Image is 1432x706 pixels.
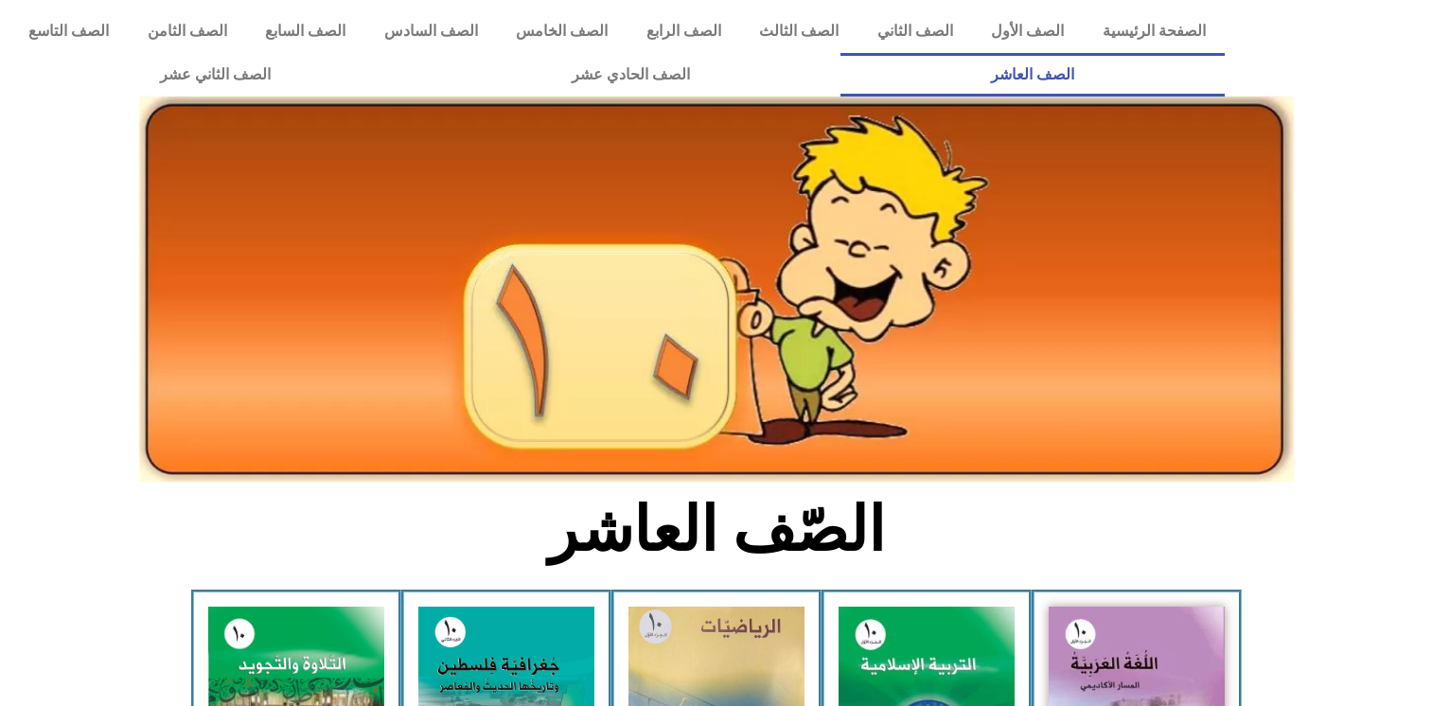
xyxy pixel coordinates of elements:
a: الصف الرابع [628,9,741,53]
a: الصف الأول [972,9,1084,53]
a: الصف الثاني عشر [9,53,421,97]
a: الصفحة الرئيسية [1084,9,1226,53]
a: الصف الخامس [497,9,628,53]
a: الصف العاشر [840,53,1225,97]
a: الصف الثاني [858,9,973,53]
a: الصف الثالث [740,9,858,53]
a: الصف الحادي عشر [421,53,840,97]
a: الصف التاسع [9,9,129,53]
a: الصف السادس [365,9,498,53]
a: الصف الثامن [129,9,247,53]
a: الصف السابع [246,9,365,53]
h2: الصّف العاشر [403,493,1029,567]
